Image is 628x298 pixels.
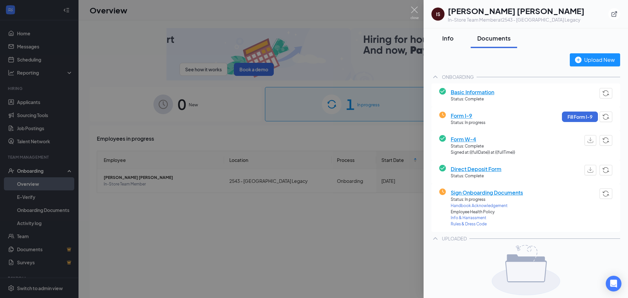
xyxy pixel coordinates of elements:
a: Rules & Dress Code [451,221,523,227]
h1: [PERSON_NAME] [PERSON_NAME] [448,5,584,16]
div: Upload New [575,56,615,64]
div: Documents [477,34,511,42]
span: Sign Onboarding Documents [451,188,523,197]
span: Direct Deposit Form [451,165,501,173]
div: In-Store Team Member at 2543 - [GEOGRAPHIC_DATA] Legacy [448,16,584,23]
span: Status: In progress [451,197,523,203]
a: Info & Harrassment [451,215,523,221]
span: Basic Information [451,88,494,96]
div: UPLOADED [442,235,467,242]
button: Fill Form I-9 [562,112,598,122]
span: Status: In progress [451,120,485,126]
svg: ChevronUp [431,73,439,81]
span: Form I-9 [451,112,485,120]
svg: ChevronUp [431,235,439,242]
span: Employee Health Policy [451,209,523,215]
svg: ExternalLink [611,11,618,17]
span: Form W-4 [451,135,515,143]
span: Signed at: {{fullDate}} at {{fullTime}} [451,149,515,156]
div: Info [438,34,458,42]
a: Handbook Acknowledgement [451,203,523,209]
div: Open Intercom Messenger [606,276,621,291]
div: IS [436,11,440,17]
div: ONBOARDING [442,74,474,80]
button: ExternalLink [608,8,620,20]
span: Status: Complete [451,143,515,149]
span: Status: Complete [451,173,501,179]
button: Upload New [570,53,620,66]
span: Status: Complete [451,96,494,102]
